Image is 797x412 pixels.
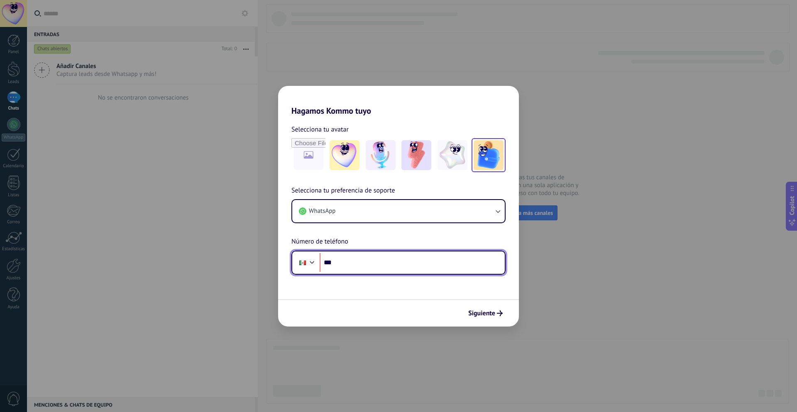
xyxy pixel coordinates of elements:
img: -1.jpeg [330,140,359,170]
img: -4.jpeg [438,140,467,170]
span: Número de teléfono [291,236,348,247]
span: Selecciona tu avatar [291,124,349,135]
span: Selecciona tu preferencia de soporte [291,185,395,196]
img: -3.jpeg [401,140,431,170]
img: -5.jpeg [474,140,504,170]
div: Mexico: + 52 [295,254,310,271]
img: -2.jpeg [366,140,396,170]
span: WhatsApp [309,207,335,215]
button: Siguiente [465,306,506,320]
button: WhatsApp [292,200,505,222]
span: Siguiente [468,310,495,316]
h2: Hagamos Kommo tuyo [278,86,519,116]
